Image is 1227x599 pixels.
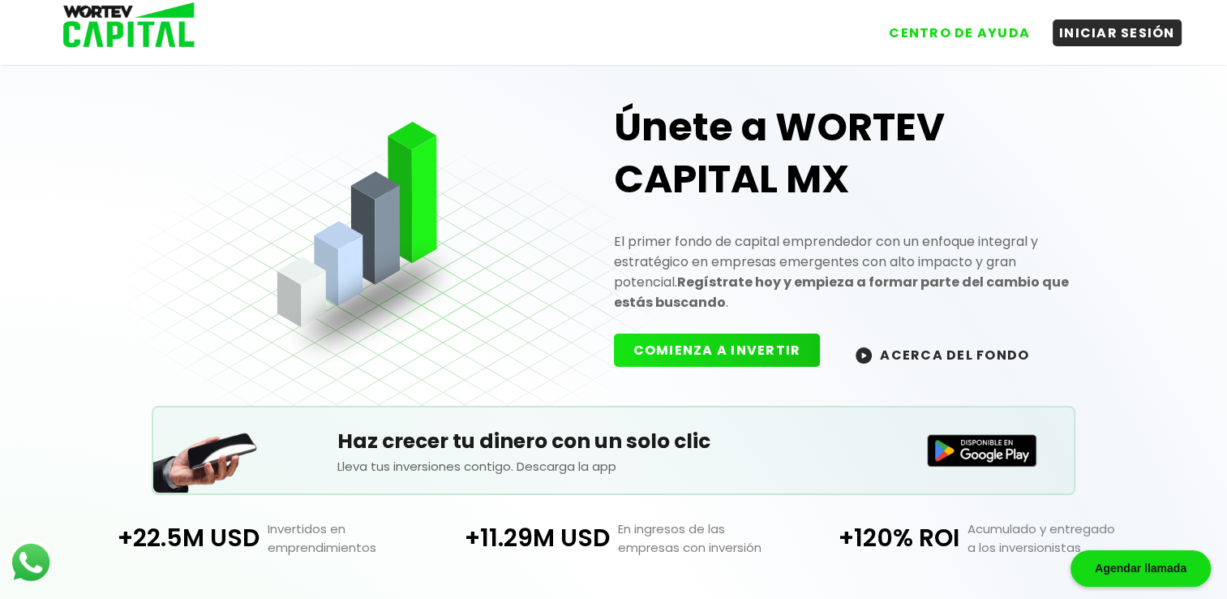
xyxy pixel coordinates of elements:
[1053,19,1182,46] button: INICIAR SESIÓN
[1070,550,1211,587] div: Agendar llamada
[337,457,890,476] p: Lleva tus inversiones contigo. Descarga la app
[8,540,54,585] img: logos_whatsapp-icon.242b2217.svg
[1036,7,1182,46] a: INICIAR SESIÓN
[788,519,959,557] p: +120% ROI
[927,434,1037,467] img: Disponible en Google Play
[153,412,259,493] img: Teléfono
[856,347,872,364] img: wortev-capital-acerca-del-fondo
[866,7,1036,46] a: CENTRO DE AYUDA
[614,273,1069,312] strong: Regístrate hoy y empieza a formar parte del cambio que estás buscando
[614,101,1105,205] h1: Únete a WORTEV CAPITAL MX
[439,519,610,557] p: +11.29M USD
[609,519,788,557] p: En ingresos de las empresas con inversión
[882,19,1036,46] button: CENTRO DE AYUDA
[959,519,1139,557] p: Acumulado y entregado a los inversionistas
[836,337,1049,372] button: ACERCA DEL FONDO
[260,519,439,557] p: Invertidos en emprendimientos
[89,519,260,557] p: +22.5M USD
[614,334,821,367] button: COMIENZA A INVERTIR
[614,344,837,363] a: COMIENZA A INVERTIR
[614,231,1105,312] p: El primer fondo de capital emprendedor con un enfoque integral y estratégico en empresas emergent...
[337,426,890,457] h5: Haz crecer tu dinero con un solo clic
